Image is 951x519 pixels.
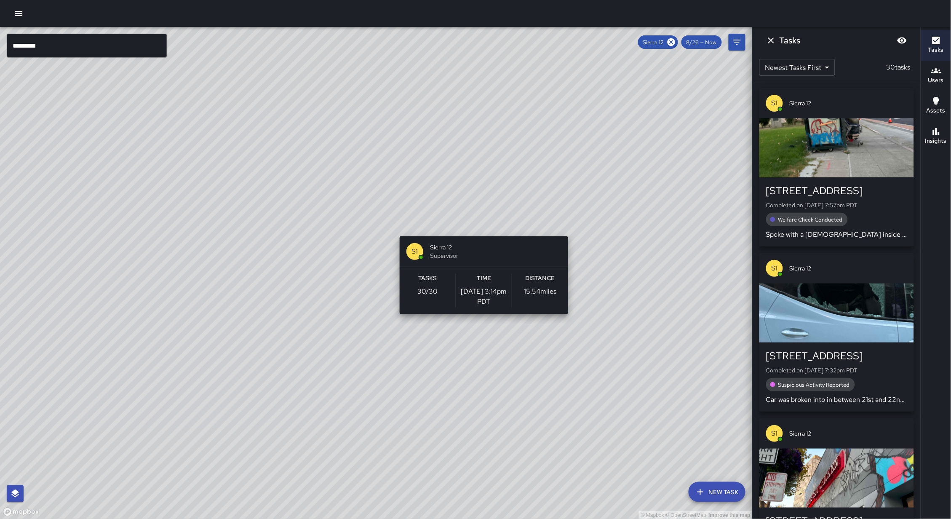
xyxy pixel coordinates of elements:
p: 30 tasks [883,62,914,72]
p: 15.54 miles [524,286,556,297]
p: [DATE] 3:14pm PDT [456,286,512,307]
button: Filters [729,34,745,51]
span: Sierra 12 [638,39,669,46]
p: Completed on [DATE] 7:32pm PDT [766,366,907,375]
button: Insights [921,121,951,152]
button: Blur [894,32,911,49]
h6: Insights [925,136,947,146]
span: 8/26 — Now [681,39,722,46]
div: [STREET_ADDRESS] [766,184,907,198]
button: Tasks [921,30,951,61]
button: S1Sierra 12[STREET_ADDRESS]Completed on [DATE] 7:32pm PDTSuspicious Activity ReportedCar was brok... [759,253,914,412]
h6: Distance [526,274,555,283]
p: Car was broken into in between 21st and 22nd at [STREET_ADDRESS] [766,395,907,405]
button: Assets [921,91,951,121]
button: S1Sierra 12SupervisorTasks30/30Time[DATE] 3:14pm PDTDistance15.54miles [400,236,568,314]
span: Suspicious Activity Reported [773,381,855,388]
h6: Tasks [928,45,944,55]
button: Users [921,61,951,91]
span: Sierra 12 [790,99,907,107]
span: Sierra 12 [790,429,907,438]
button: Dismiss [763,32,780,49]
button: New Task [689,482,745,502]
div: Sierra 12 [638,35,678,49]
span: Supervisor [430,251,561,260]
div: Newest Tasks First [759,59,835,76]
button: S1Sierra 12[STREET_ADDRESS]Completed on [DATE] 7:57pm PDTWelfare Check ConductedSpoke with a [DEM... [759,88,914,246]
h6: Users [928,76,944,85]
p: S1 [772,263,778,273]
h6: Time [477,274,491,283]
p: Spoke with a [DEMOGRAPHIC_DATA] inside of an encampment they said everything is all right. They s... [766,230,907,240]
h6: Tasks [780,34,801,47]
p: 30 / 30 [417,286,438,297]
p: S1 [772,98,778,108]
p: S1 [772,428,778,439]
p: S1 [412,246,418,257]
h6: Tasks [418,274,437,283]
span: Sierra 12 [430,243,561,251]
span: Sierra 12 [790,264,907,273]
span: Welfare Check Conducted [773,216,848,223]
p: Completed on [DATE] 7:57pm PDT [766,201,907,209]
h6: Assets [927,106,946,115]
div: [STREET_ADDRESS] [766,349,907,363]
